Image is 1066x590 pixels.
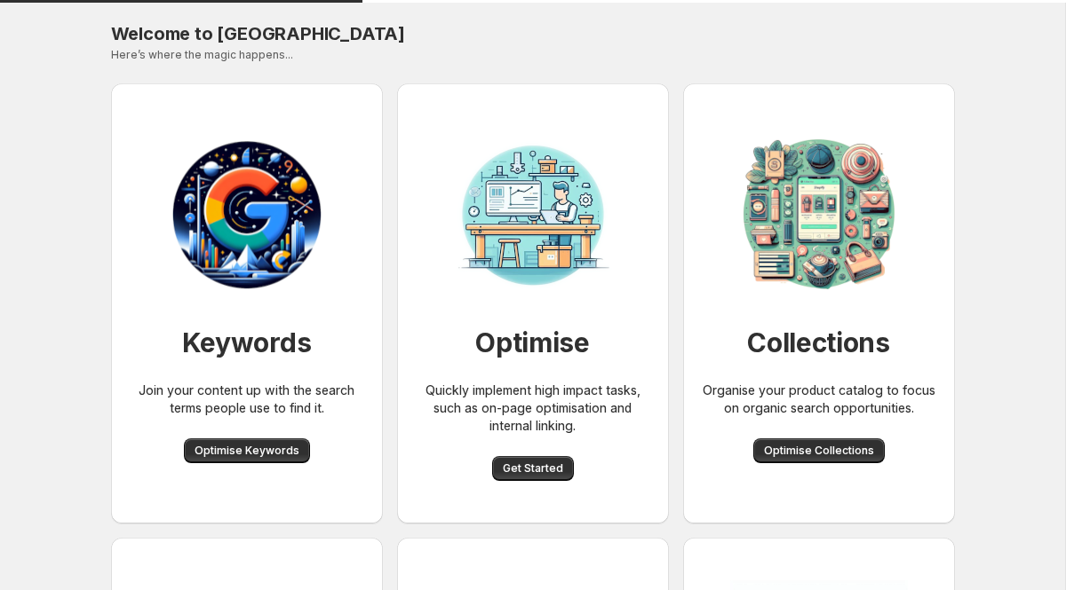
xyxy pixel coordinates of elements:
[764,444,874,458] span: Optimise Collections
[730,126,908,303] img: Collection organisation for SEO
[184,438,310,463] button: Optimise Keywords
[125,382,369,417] p: Join your content up with the search terms people use to find it.
[182,325,312,360] h1: Keywords
[444,126,622,303] img: Workbench for SEO
[195,444,299,458] span: Optimise Keywords
[111,48,955,62] p: Here’s where the magic happens...
[158,126,336,303] img: Workbench for SEO
[747,325,890,360] h1: Collections
[111,23,405,44] span: Welcome to [GEOGRAPHIC_DATA]
[753,438,885,463] button: Optimise Collections
[697,382,941,417] p: Organise your product catalog to focus on organic search opportunities.
[492,456,574,481] button: Get Started
[411,382,655,435] p: Quickly implement high impact tasks, such as on-page optimisation and internal linking.
[475,325,590,360] h1: Optimise
[503,461,563,476] span: Get Started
